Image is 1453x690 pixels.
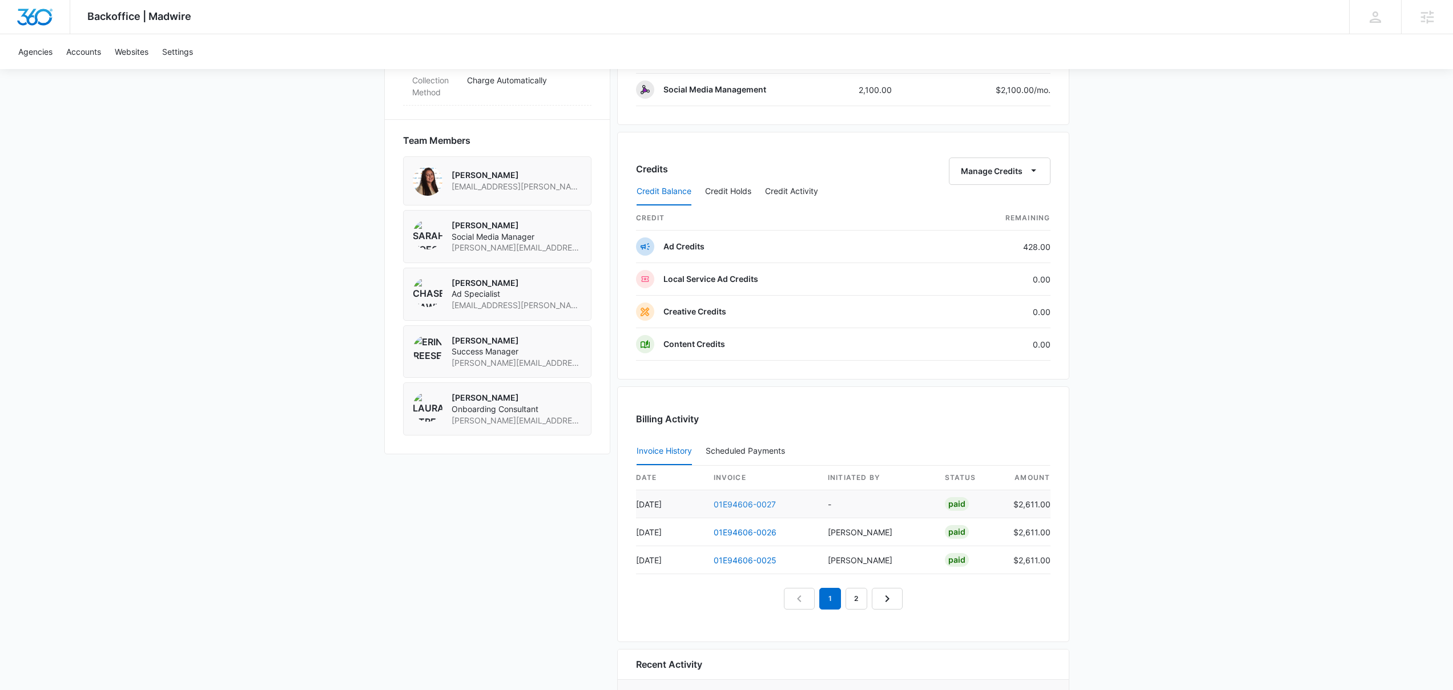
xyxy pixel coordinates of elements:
[663,84,766,95] p: Social Media Management
[1004,466,1050,490] th: amount
[929,231,1050,263] td: 428.00
[705,178,751,205] button: Credit Holds
[452,181,582,192] span: [EMAIL_ADDRESS][PERSON_NAME][DOMAIN_NAME]
[636,466,705,490] th: date
[996,84,1050,96] p: $2,100.00
[11,34,59,69] a: Agencies
[945,497,969,511] div: Paid
[452,277,582,289] p: [PERSON_NAME]
[636,518,705,546] td: [DATE]
[705,466,819,490] th: invoice
[929,206,1050,231] th: Remaining
[452,231,582,243] span: Social Media Manager
[452,392,582,403] p: [PERSON_NAME]
[452,220,582,231] p: [PERSON_NAME]
[1004,490,1050,518] td: $2,611.00
[819,546,936,574] td: [PERSON_NAME]
[636,546,705,574] td: [DATE]
[155,34,200,69] a: Settings
[452,403,582,415] span: Onboarding Consultant
[929,263,1050,296] td: 0.00
[663,273,758,285] p: Local Service Ad Credits
[452,357,582,369] span: [PERSON_NAME][EMAIL_ADDRESS][DOMAIN_NAME]
[663,306,726,317] p: Creative Credits
[108,34,155,69] a: Websites
[452,300,582,311] span: [EMAIL_ADDRESS][PERSON_NAME][DOMAIN_NAME]
[1004,546,1050,574] td: $2,611.00
[819,490,936,518] td: -
[452,346,582,357] span: Success Manager
[663,241,705,252] p: Ad Credits
[452,335,582,346] p: [PERSON_NAME]
[87,10,191,22] span: Backoffice | Madwire
[706,447,790,455] div: Scheduled Payments
[403,67,591,106] div: Collection MethodCharge Automatically
[714,527,776,537] a: 01E94606-0026
[636,412,1050,426] h3: Billing Activity
[413,392,442,422] img: Laura Streeter
[636,657,702,671] h6: Recent Activity
[714,555,776,565] a: 01E94606-0025
[636,162,668,176] h3: Credits
[413,166,442,196] img: Audriana Talamantes
[452,288,582,300] span: Ad Specialist
[413,335,442,365] img: Erin Reese
[765,178,818,205] button: Credit Activity
[403,134,470,147] span: Team Members
[936,466,1004,490] th: status
[929,328,1050,361] td: 0.00
[636,206,929,231] th: credit
[452,242,582,253] span: [PERSON_NAME][EMAIL_ADDRESS][PERSON_NAME][DOMAIN_NAME]
[636,490,705,518] td: [DATE]
[637,178,691,205] button: Credit Balance
[1004,518,1050,546] td: $2,611.00
[949,158,1050,185] button: Manage Credits
[714,499,776,509] a: 01E94606-0027
[59,34,108,69] a: Accounts
[413,220,442,249] img: Sarah Voegtlin
[467,74,582,86] p: Charge Automatically
[452,170,582,181] p: [PERSON_NAME]
[637,438,692,465] button: Invoice History
[413,277,442,307] img: Chase Hawkinson
[872,588,903,610] a: Next Page
[663,338,725,350] p: Content Credits
[452,415,582,426] span: [PERSON_NAME][EMAIL_ADDRESS][PERSON_NAME][DOMAIN_NAME]
[412,74,458,98] dt: Collection Method
[929,296,1050,328] td: 0.00
[945,525,969,539] div: Paid
[945,553,969,567] div: Paid
[819,466,936,490] th: Initiated By
[784,588,903,610] nav: Pagination
[819,588,841,610] em: 1
[850,74,932,106] td: 2,100.00
[819,518,936,546] td: [PERSON_NAME]
[846,588,867,610] a: Page 2
[1034,85,1050,95] span: /mo.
